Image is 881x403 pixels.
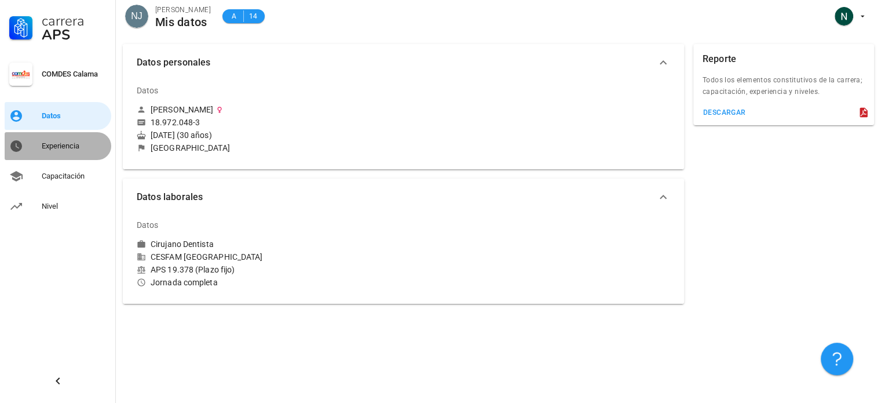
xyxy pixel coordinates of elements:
a: Datos [5,102,111,130]
span: NJ [131,5,142,28]
div: Jornada completa [137,277,399,288]
button: descargar [698,104,751,121]
div: 18.972.048-3 [151,117,200,128]
div: Todos los elementos constitutivos de la carrera; capacitación, experiencia y niveles. [693,74,874,104]
div: Datos [137,211,159,239]
span: 14 [248,10,258,22]
a: Nivel [5,193,111,220]
span: Datos laborales [137,189,656,205]
div: CESFAM [GEOGRAPHIC_DATA] [137,252,399,262]
div: [PERSON_NAME] [151,104,213,115]
div: avatar [835,7,853,26]
div: avatar [125,5,148,28]
button: Datos personales [123,44,684,81]
div: APS [42,28,107,42]
div: Datos [42,111,107,121]
div: [GEOGRAPHIC_DATA] [151,143,230,153]
a: Experiencia [5,132,111,160]
div: APS 19.378 (Plazo fijo) [137,264,399,275]
div: [PERSON_NAME] [155,4,211,16]
div: Cirujano Dentista [151,239,214,249]
div: Capacitación [42,172,107,181]
div: COMDES Calama [42,70,107,79]
div: [DATE] (30 años) [137,130,399,140]
div: descargar [703,108,746,117]
div: Mis datos [155,16,211,28]
div: Nivel [42,202,107,211]
div: Experiencia [42,141,107,151]
span: A [229,10,239,22]
div: Reporte [703,44,736,74]
button: Datos laborales [123,179,684,216]
div: Carrera [42,14,107,28]
div: Datos [137,77,159,104]
a: Capacitación [5,162,111,190]
span: Datos personales [137,55,656,71]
